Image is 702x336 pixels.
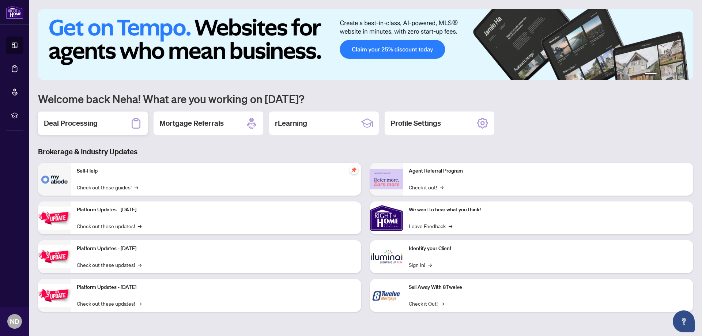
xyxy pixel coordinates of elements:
[665,73,668,76] button: 3
[671,73,674,76] button: 4
[38,284,71,307] img: Platform Updates - June 23, 2025
[138,222,141,230] span: →
[350,166,358,174] span: pushpin
[135,183,138,191] span: →
[44,118,98,128] h2: Deal Processing
[38,92,693,106] h1: Welcome back Neha! What are you working on [DATE]?
[6,5,23,19] img: logo
[409,206,687,214] p: We want to hear what you think!
[77,261,141,269] a: Check out these updates!→
[77,245,355,253] p: Platform Updates - [DATE]
[370,201,403,234] img: We want to hear what you think!
[449,222,452,230] span: →
[77,167,355,175] p: Self-Help
[370,240,403,273] img: Identify your Client
[409,245,687,253] p: Identify your Client
[77,299,141,307] a: Check out these updates!→
[428,261,432,269] span: →
[409,222,452,230] a: Leave Feedback→
[409,299,444,307] a: Check it Out!→
[660,73,663,76] button: 2
[440,183,444,191] span: →
[409,183,444,191] a: Check it out!→
[38,245,71,268] img: Platform Updates - July 8, 2025
[77,222,141,230] a: Check out these updates!→
[370,279,403,312] img: Sail Away With 8Twelve
[409,167,687,175] p: Agent Referral Program
[77,206,355,214] p: Platform Updates - [DATE]
[77,283,355,291] p: Platform Updates - [DATE]
[159,118,224,128] h2: Mortgage Referrals
[409,283,687,291] p: Sail Away With 8Twelve
[38,147,693,157] h3: Brokerage & Industry Updates
[645,73,657,76] button: 1
[370,169,403,189] img: Agent Referral Program
[10,316,19,326] span: ND
[441,299,444,307] span: →
[138,299,141,307] span: →
[390,118,441,128] h2: Profile Settings
[683,73,686,76] button: 6
[677,73,680,76] button: 5
[38,9,693,80] img: Slide 0
[275,118,307,128] h2: rLearning
[38,207,71,230] img: Platform Updates - July 21, 2025
[38,163,71,196] img: Self-Help
[673,310,695,332] button: Open asap
[77,183,138,191] a: Check out these guides!→
[138,261,141,269] span: →
[409,261,432,269] a: Sign In!→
